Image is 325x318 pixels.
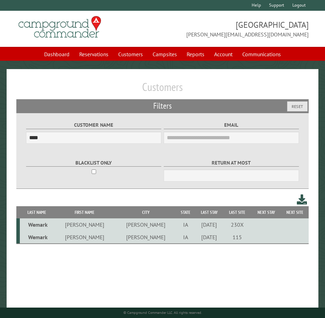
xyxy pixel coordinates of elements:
img: Campground Commander [16,14,103,41]
label: Customer Name [26,121,161,129]
span: [GEOGRAPHIC_DATA] [PERSON_NAME][EMAIL_ADDRESS][DOMAIN_NAME] [163,19,309,39]
th: City [115,206,177,218]
a: Reports [182,48,209,61]
a: Account [210,48,237,61]
label: Email [164,121,299,129]
h2: Filters [16,99,309,112]
a: Reservations [75,48,113,61]
td: [PERSON_NAME] [115,231,177,244]
label: Return at most [164,159,299,167]
td: 230X [224,218,252,231]
td: [PERSON_NAME] [54,231,115,244]
th: First Name [54,206,115,218]
label: Blacklist only [26,159,161,167]
th: Last Name [20,206,54,218]
td: IA [177,231,195,244]
a: Dashboard [40,48,74,61]
th: Next Site [281,206,309,218]
th: Next Stay [251,206,281,218]
td: [PERSON_NAME] [115,218,177,231]
div: [DATE] [196,234,222,241]
td: [PERSON_NAME] [54,218,115,231]
th: Last Stay [195,206,224,218]
h1: Customers [16,80,309,99]
th: State [177,206,195,218]
td: IA [177,218,195,231]
a: Communications [238,48,285,61]
td: Wemark [20,218,54,231]
a: Download this customer list (.csv) [297,193,307,206]
a: Customers [114,48,147,61]
small: © Campground Commander LLC. All rights reserved. [123,310,202,315]
td: 115 [224,231,252,244]
div: [DATE] [196,221,222,228]
a: Campsites [148,48,181,61]
button: Reset [287,101,308,111]
th: Last Site [224,206,252,218]
td: Wemark [20,231,54,244]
